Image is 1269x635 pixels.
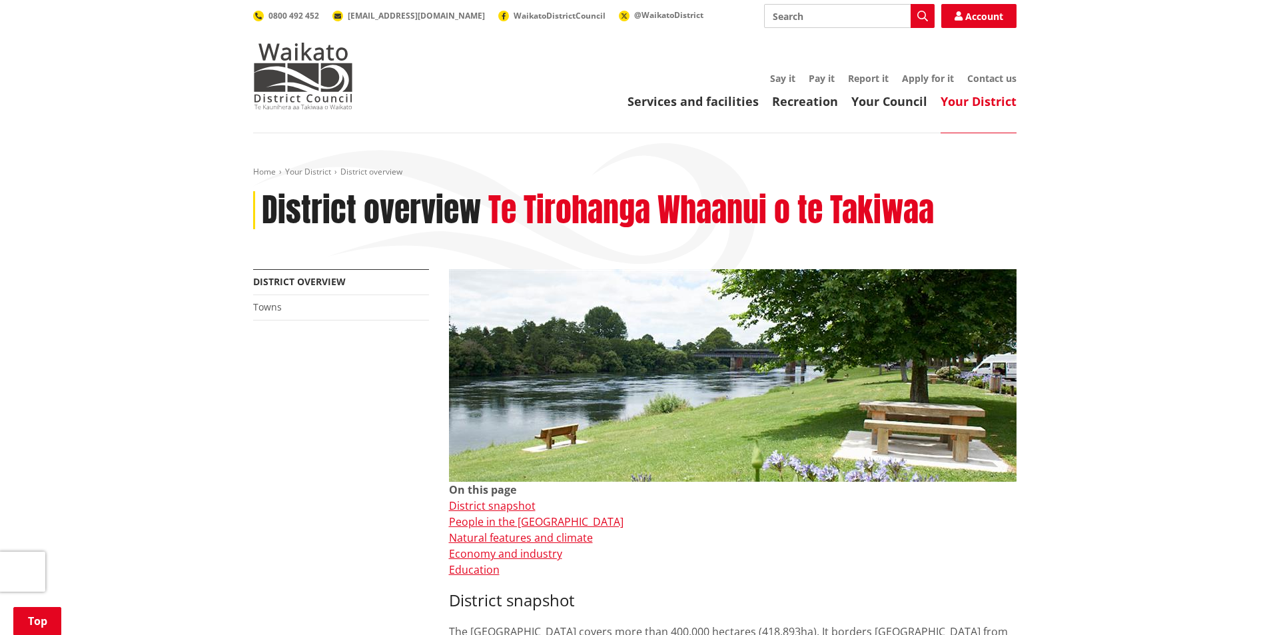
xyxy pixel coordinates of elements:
a: Report it [848,72,889,85]
a: Your Council [851,93,927,109]
a: Recreation [772,93,838,109]
a: Natural features and climate [449,530,593,545]
a: Home [253,166,276,177]
a: WaikatoDistrictCouncil [498,10,606,21]
a: Your District [941,93,1017,109]
input: Search input [764,4,935,28]
nav: breadcrumb [253,167,1017,178]
a: People in the [GEOGRAPHIC_DATA] [449,514,624,529]
a: Towns [253,301,282,313]
a: Say it [770,72,795,85]
a: District snapshot [449,498,536,513]
a: Account [941,4,1017,28]
a: District overview [253,275,346,288]
span: @WaikatoDistrict [634,9,703,21]
a: Your District [285,166,331,177]
h3: District snapshot [449,591,1017,610]
a: Services and facilities [628,93,759,109]
h2: Te Tirohanga Whaanui o te Takiwaa [488,191,934,230]
img: Waikato District Council - Te Kaunihera aa Takiwaa o Waikato [253,43,353,109]
span: [EMAIL_ADDRESS][DOMAIN_NAME] [348,10,485,21]
a: Top [13,607,61,635]
a: [EMAIL_ADDRESS][DOMAIN_NAME] [332,10,485,21]
a: Contact us [967,72,1017,85]
span: District overview [340,166,402,177]
strong: On this page [449,482,516,497]
span: 0800 492 452 [268,10,319,21]
h1: District overview [262,191,481,230]
a: 0800 492 452 [253,10,319,21]
span: WaikatoDistrictCouncil [514,10,606,21]
a: Education [449,562,500,577]
a: Pay it [809,72,835,85]
a: Apply for it [902,72,954,85]
a: Economy and industry [449,546,562,561]
a: @WaikatoDistrict [619,9,703,21]
img: Ngaruawahia 0015 [449,269,1017,482]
